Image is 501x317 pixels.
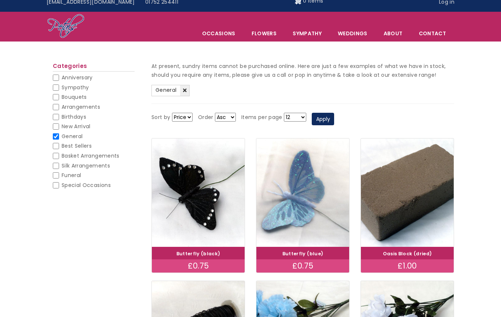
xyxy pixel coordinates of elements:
[256,259,349,273] div: £0.75
[62,172,81,179] span: Funeral
[62,74,93,81] span: Anniversary
[330,26,375,41] span: Weddings
[151,113,170,122] label: Sort by
[285,26,329,41] a: Sympathy
[198,113,213,122] label: Order
[62,93,87,101] span: Bouquets
[151,85,190,97] a: General
[194,26,243,41] span: Occasions
[62,162,110,169] span: Silk Arrangements
[361,138,454,247] img: Oasis Block (dried)
[47,14,85,39] img: Home
[62,113,86,120] span: Birthdays
[62,142,92,150] span: Best Sellers
[282,251,323,257] a: Butterfly (blue)
[241,113,282,122] label: Items per page
[376,26,410,41] a: About
[62,84,89,91] span: Sympathy
[62,181,111,189] span: Special Occasions
[151,62,454,80] p: At present, sundry items cannot be purchased online. Here are just a few examples of what we have...
[53,63,135,72] h2: Categories
[244,26,284,41] a: Flowers
[312,113,334,125] button: Apply
[62,133,83,140] span: General
[152,259,245,273] div: £0.75
[176,251,220,257] a: Butterfly (black)
[361,259,454,273] div: £1.00
[62,123,91,130] span: New Arrival
[156,86,176,94] span: General
[411,26,454,41] a: Contact
[62,152,120,159] span: Basket Arrangements
[256,138,349,247] img: Butterfly (blue)
[383,251,432,257] a: Oasis Block (dried)
[152,138,245,247] img: Butterfly (black)
[62,103,100,111] span: Arrangements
